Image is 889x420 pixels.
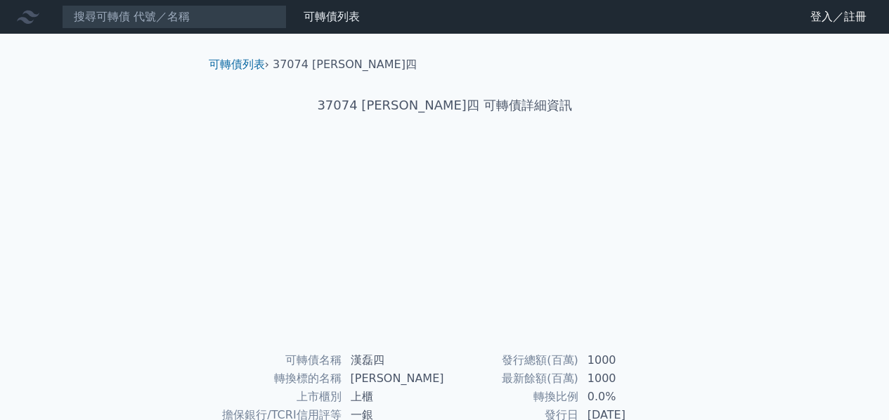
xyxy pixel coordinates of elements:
td: 上市櫃別 [214,388,342,406]
td: 1000 [579,351,675,369]
td: 發行總額(百萬) [445,351,579,369]
a: 可轉債列表 [304,10,360,23]
td: 上櫃 [342,388,445,406]
td: 最新餘額(百萬) [445,369,579,388]
input: 搜尋可轉債 代號／名稱 [62,5,287,29]
td: 可轉債名稱 [214,351,342,369]
td: 1000 [579,369,675,388]
td: 0.0% [579,388,675,406]
a: 可轉債列表 [209,58,265,71]
h1: 37074 [PERSON_NAME]四 可轉債詳細資訊 [197,96,692,115]
li: 37074 [PERSON_NAME]四 [273,56,417,73]
a: 登入／註冊 [799,6,878,28]
td: 漢磊四 [342,351,445,369]
td: 轉換比例 [445,388,579,406]
td: [PERSON_NAME] [342,369,445,388]
li: › [209,56,269,73]
td: 轉換標的名稱 [214,369,342,388]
